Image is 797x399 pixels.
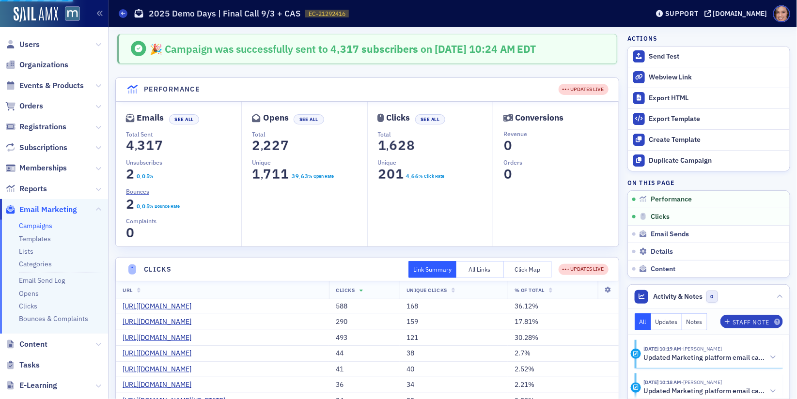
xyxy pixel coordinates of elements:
span: 1 [143,137,156,154]
section: 0 [503,140,512,151]
span: . [141,204,142,211]
button: See All [294,114,324,124]
span: 3 [291,172,296,181]
div: 36.12% [515,302,612,311]
h4: Performance [144,84,200,94]
span: 2 [250,137,263,154]
span: Profile [773,5,790,22]
div: Staff Note [733,320,769,325]
span: Performance [651,195,692,204]
span: 1 [270,166,283,183]
span: 0 [706,291,719,303]
section: 0.05 [137,173,150,180]
section: 1,711 [252,169,289,180]
span: Subscriptions [19,142,67,153]
button: Staff Note [720,315,783,328]
span: , [135,140,137,153]
a: E-Learning [5,380,57,391]
span: 6 [410,172,415,181]
button: Send Test [628,46,790,67]
span: Orders [19,101,43,111]
time: 9/2/2025 10:18 AM [643,379,681,385]
p: Unique [252,158,367,167]
span: 0 [141,172,146,181]
span: Tasks [19,360,40,370]
div: 40 [406,365,501,374]
span: EDT [515,42,536,56]
button: Notes [682,313,707,330]
div: Activity [631,383,641,393]
span: Reports [19,184,47,194]
span: , [261,169,263,182]
div: Export Template [649,115,785,123]
span: [DATE] [435,42,469,56]
a: Opens [19,289,39,298]
div: [DOMAIN_NAME] [713,9,767,18]
div: 38 [406,349,501,358]
button: Duplicate Campaign [628,150,790,171]
img: SailAMX [14,7,58,22]
div: 30.28% [515,334,612,342]
span: 1 [279,166,292,183]
h5: Updated Marketing platform email campaign: 2025 Demo Days | Final Call 9/3 + CAS [643,353,766,362]
span: Organizations [19,60,68,70]
span: 0 [124,224,137,241]
span: 3 [304,172,309,181]
span: % Of Total [515,287,545,293]
span: Email Sends [651,230,689,239]
div: 121 [406,334,501,342]
span: 0 [136,172,141,181]
span: URL [123,287,133,293]
span: Email Marketing [19,204,77,215]
div: 2.52% [515,365,612,374]
span: 7 [261,166,274,183]
section: 2 [126,169,135,180]
div: % Click Rate [419,173,444,180]
span: 1 [393,166,406,183]
a: Clicks [19,302,37,310]
h4: Actions [627,34,657,43]
a: [URL][DOMAIN_NAME] [123,302,199,311]
p: Unsubscribes [126,158,241,167]
span: 7 [152,137,165,154]
a: Content [5,339,47,350]
span: Memberships [19,163,67,173]
section: 2 [126,199,135,210]
div: UPDATES LIVE [563,86,604,93]
span: Registrations [19,122,66,132]
span: Users [19,39,40,50]
a: Lists [19,247,33,256]
div: Send Test [649,52,785,61]
span: 7 [279,137,292,154]
button: All [635,313,651,330]
span: 2 [375,166,389,183]
span: 🎉 Campaign was successfully sent to on [150,42,435,56]
span: 0 [501,137,514,154]
p: Total Sent [126,130,241,138]
div: 168 [406,302,501,311]
div: Clicks [386,115,410,121]
time: 9/2/2025 10:19 AM [643,345,681,352]
div: % [150,173,154,180]
span: 2 [124,196,137,213]
img: SailAMX [65,6,80,21]
div: Export HTML [649,94,785,103]
span: Details [651,247,673,256]
a: Memberships [5,163,67,173]
p: Orders [503,158,618,167]
h4: Clicks [144,264,172,275]
span: . [409,174,411,181]
span: Clicks [651,213,670,221]
a: Create Template [628,129,790,150]
p: Total [252,130,367,138]
button: All Links [456,261,504,278]
span: 4 [124,137,137,154]
a: Registrations [5,122,66,132]
a: [URL][DOMAIN_NAME] [123,318,199,326]
section: 0.05 [137,203,150,210]
div: 17.81% [515,318,612,326]
span: Activity & Notes [654,292,703,302]
span: . [299,174,300,181]
div: UPDATES LIVE [559,84,609,95]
